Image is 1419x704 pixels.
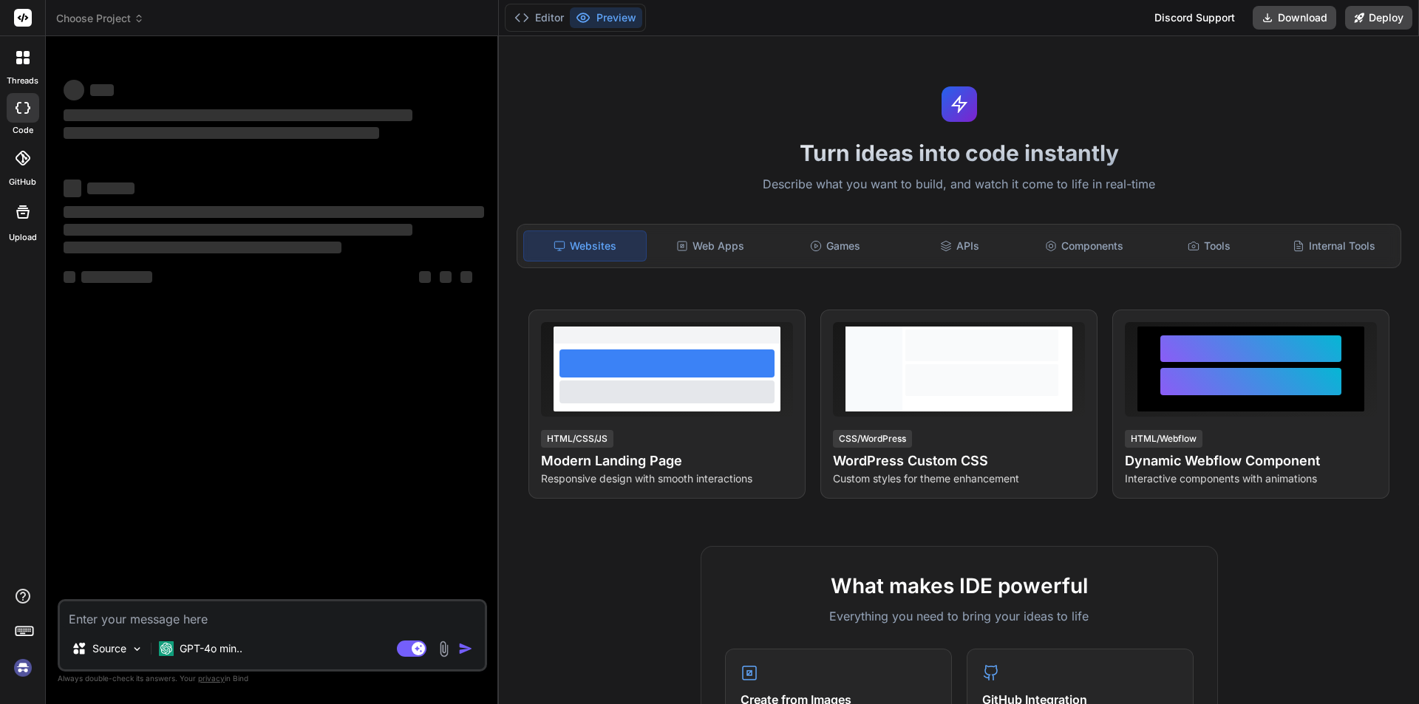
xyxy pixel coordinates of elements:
[159,641,174,656] img: GPT-4o mini
[1125,430,1202,448] div: HTML/Webflow
[458,641,473,656] img: icon
[9,176,36,188] label: GitHub
[87,182,135,194] span: ‌
[1345,6,1412,30] button: Deploy
[1273,230,1395,262] div: Internal Tools
[725,570,1194,601] h2: What makes IDE powerful
[1024,230,1146,262] div: Components
[833,471,1085,486] p: Custom styles for theme enhancement
[64,127,379,139] span: ‌
[64,180,81,197] span: ‌
[92,641,126,656] p: Source
[1125,451,1377,471] h4: Dynamic Webflow Component
[81,271,152,283] span: ‌
[419,271,431,283] span: ‌
[523,230,647,262] div: Websites
[9,231,37,244] label: Upload
[56,11,144,26] span: Choose Project
[180,641,242,656] p: GPT-4o min..
[541,430,613,448] div: HTML/CSS/JS
[131,643,143,655] img: Pick Models
[541,451,793,471] h4: Modern Landing Page
[1253,6,1336,30] button: Download
[1146,6,1244,30] div: Discord Support
[198,674,225,683] span: privacy
[570,7,642,28] button: Preview
[64,242,341,253] span: ‌
[833,430,912,448] div: CSS/WordPress
[435,640,452,657] img: attachment
[775,230,896,262] div: Games
[7,75,38,87] label: threads
[899,230,1021,262] div: APIs
[64,206,484,218] span: ‌
[508,7,570,28] button: Editor
[440,271,452,283] span: ‌
[541,471,793,486] p: Responsive design with smooth interactions
[833,451,1085,471] h4: WordPress Custom CSS
[508,140,1410,166] h1: Turn ideas into code instantly
[64,80,84,100] span: ‌
[90,84,114,96] span: ‌
[13,124,33,137] label: code
[460,271,472,283] span: ‌
[508,175,1410,194] p: Describe what you want to build, and watch it come to life in real-time
[725,607,1194,625] p: Everything you need to bring your ideas to life
[58,671,487,686] p: Always double-check its answers. Your in Bind
[1149,230,1270,262] div: Tools
[64,271,75,283] span: ‌
[10,655,35,680] img: signin
[650,230,772,262] div: Web Apps
[1125,471,1377,486] p: Interactive components with animations
[64,109,412,121] span: ‌
[64,224,412,236] span: ‌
